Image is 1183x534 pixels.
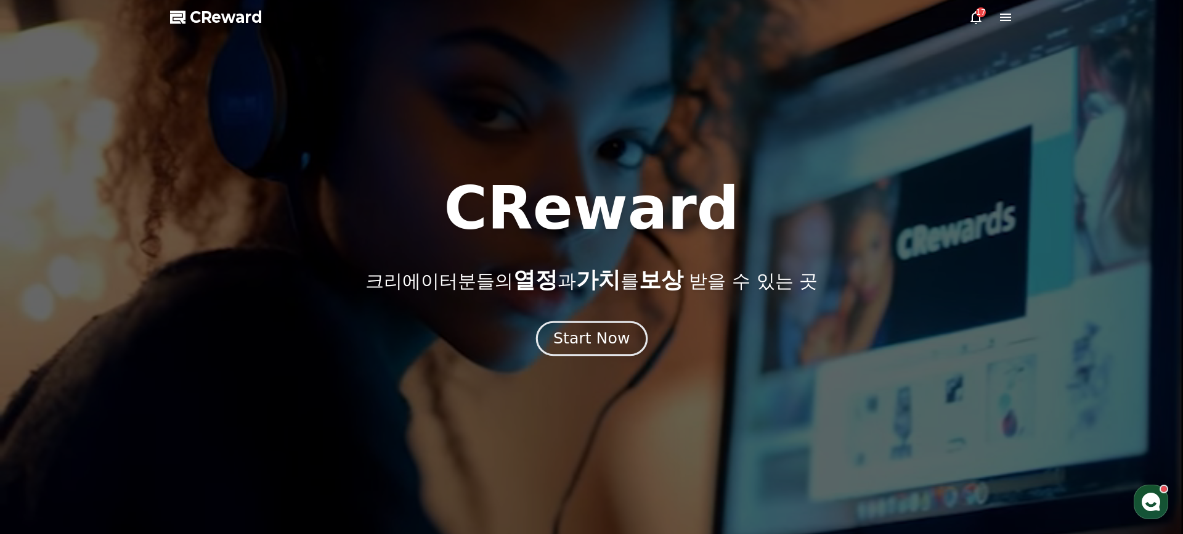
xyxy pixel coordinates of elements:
[170,7,262,27] a: CReward
[190,7,262,27] span: CReward
[444,179,739,238] h1: CReward
[4,391,81,422] a: 홈
[159,391,237,422] a: 설정
[969,10,983,25] a: 17
[113,410,128,420] span: 대화
[190,409,205,419] span: 설정
[539,334,645,346] a: Start Now
[976,7,986,17] div: 17
[39,409,46,419] span: 홈
[365,268,818,292] p: 크리에이터분들의 과 를 받을 수 있는 곳
[81,391,159,422] a: 대화
[576,267,620,292] span: 가치
[553,328,630,349] div: Start Now
[535,321,647,356] button: Start Now
[513,267,558,292] span: 열정
[639,267,683,292] span: 보상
